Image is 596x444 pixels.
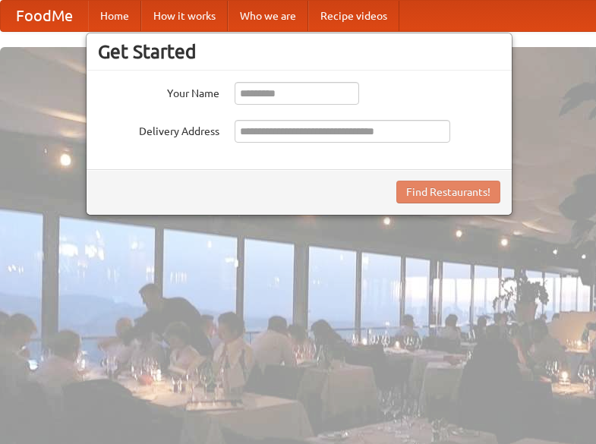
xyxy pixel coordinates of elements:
[396,181,500,203] button: Find Restaurants!
[98,40,500,63] h3: Get Started
[308,1,399,31] a: Recipe videos
[141,1,228,31] a: How it works
[228,1,308,31] a: Who we are
[98,82,219,101] label: Your Name
[98,120,219,139] label: Delivery Address
[1,1,88,31] a: FoodMe
[88,1,141,31] a: Home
